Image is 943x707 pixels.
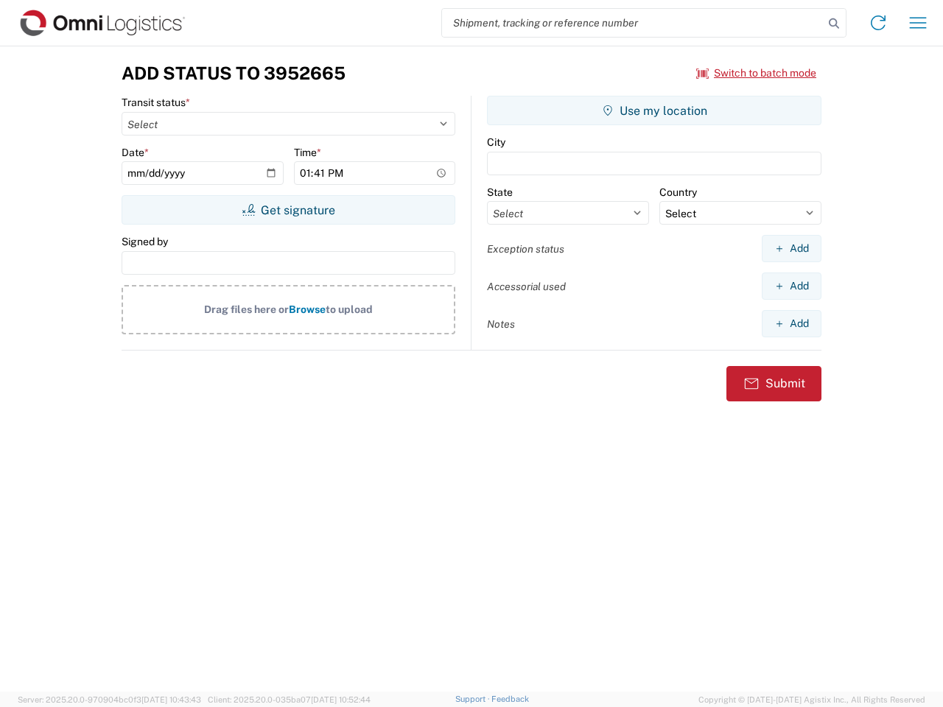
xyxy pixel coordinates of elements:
[726,366,821,401] button: Submit
[487,136,505,149] label: City
[491,694,529,703] a: Feedback
[122,235,168,248] label: Signed by
[208,695,371,704] span: Client: 2025.20.0-035ba07
[311,695,371,704] span: [DATE] 10:52:44
[122,146,149,159] label: Date
[141,695,201,704] span: [DATE] 10:43:43
[122,96,190,109] label: Transit status
[762,235,821,262] button: Add
[442,9,824,37] input: Shipment, tracking or reference number
[696,61,816,85] button: Switch to batch mode
[294,146,321,159] label: Time
[762,310,821,337] button: Add
[204,303,289,315] span: Drag files here or
[326,303,373,315] span: to upload
[487,280,566,293] label: Accessorial used
[762,272,821,300] button: Add
[659,186,697,199] label: Country
[122,195,455,225] button: Get signature
[487,186,513,199] label: State
[487,317,515,331] label: Notes
[455,694,492,703] a: Support
[289,303,326,315] span: Browse
[122,63,346,84] h3: Add Status to 3952665
[487,242,564,256] label: Exception status
[487,96,821,125] button: Use my location
[698,693,925,706] span: Copyright © [DATE]-[DATE] Agistix Inc., All Rights Reserved
[18,695,201,704] span: Server: 2025.20.0-970904bc0f3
